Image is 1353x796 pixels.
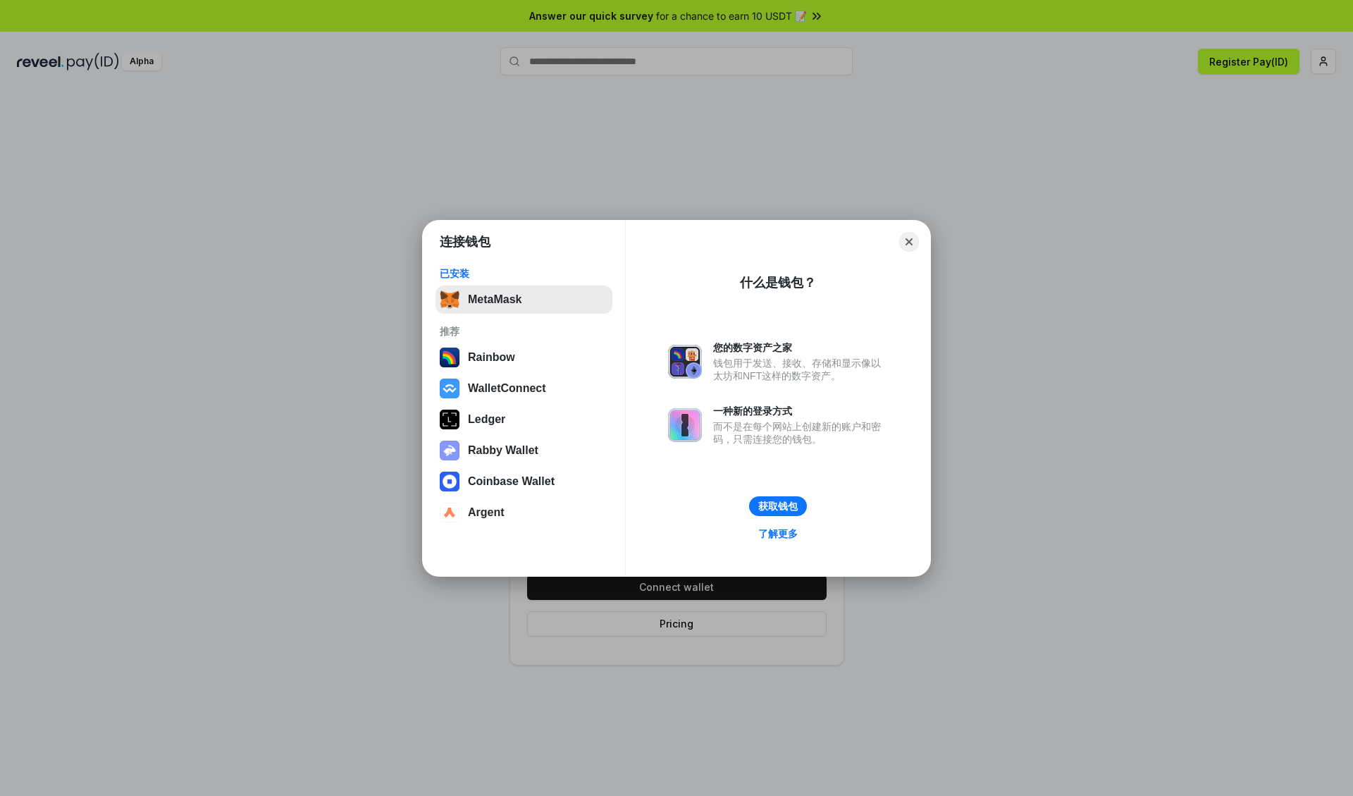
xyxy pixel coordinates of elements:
[468,351,515,364] div: Rainbow
[758,500,798,513] div: 获取钱包
[713,405,888,417] div: 一种新的登录方式
[468,382,546,395] div: WalletConnect
[440,290,459,310] img: svg+xml,%3Csvg%20fill%3D%22none%22%20height%3D%2233%22%20viewBox%3D%220%200%2035%2033%22%20width%...
[440,348,459,367] img: svg+xml,%3Csvg%20width%3D%22120%22%20height%3D%22120%22%20viewBox%3D%220%200%20120%20120%22%20fil...
[713,420,888,446] div: 而不是在每个网站上创建新的账户和密码，只需连接您的钱包。
[758,527,798,540] div: 了解更多
[713,357,888,382] div: 钱包用于发送、接收、存储和显示像以太坊和NFT这样的数字资产。
[435,405,612,434] button: Ledger
[440,325,608,338] div: 推荐
[440,410,459,429] img: svg+xml,%3Csvg%20xmlns%3D%22http%3A%2F%2Fwww.w3.org%2F2000%2Fsvg%22%20width%3D%2228%22%20height%3...
[750,525,806,543] a: 了解更多
[440,472,459,491] img: svg+xml,%3Csvg%20width%3D%2228%22%20height%3D%2228%22%20viewBox%3D%220%200%2028%2028%22%20fill%3D...
[440,441,459,460] img: svg+xml,%3Csvg%20xmlns%3D%22http%3A%2F%2Fwww.w3.org%2F2000%2Fsvg%22%20fill%3D%22none%22%20viewBox...
[435,436,612,465] button: Rabby Wallet
[668,408,702,442] img: svg+xml,%3Csvg%20xmlns%3D%22http%3A%2F%2Fwww.w3.org%2F2000%2Fsvg%22%20fill%3D%22none%22%20viewBox...
[440,379,459,398] img: svg+xml,%3Csvg%20width%3D%2228%22%20height%3D%2228%22%20viewBox%3D%220%200%2028%2028%22%20fill%3D...
[440,233,490,250] h1: 连接钱包
[749,496,807,516] button: 获取钱包
[740,274,816,291] div: 什么是钱包？
[468,506,505,519] div: Argent
[713,341,888,354] div: 您的数字资产之家
[435,498,612,527] button: Argent
[440,267,608,280] div: 已安装
[440,503,459,522] img: svg+xml,%3Csvg%20width%3D%2228%22%20height%3D%2228%22%20viewBox%3D%220%200%2028%2028%22%20fill%3D...
[468,475,555,488] div: Coinbase Wallet
[899,232,919,252] button: Close
[468,413,505,426] div: Ledger
[435,467,612,496] button: Coinbase Wallet
[468,444,538,457] div: Rabby Wallet
[668,345,702,379] img: svg+xml,%3Csvg%20xmlns%3D%22http%3A%2F%2Fwww.w3.org%2F2000%2Fsvg%22%20fill%3D%22none%22%20viewBox...
[435,286,612,314] button: MetaMask
[435,374,612,403] button: WalletConnect
[435,343,612,372] button: Rainbow
[468,293,521,306] div: MetaMask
